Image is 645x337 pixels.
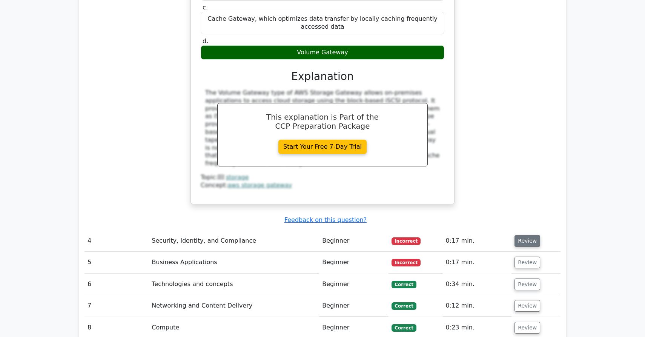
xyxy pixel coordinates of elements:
button: Review [514,235,540,247]
a: storage [226,174,249,181]
button: Review [514,300,540,312]
button: Review [514,322,540,334]
td: Beginner [319,230,389,252]
span: Incorrect [392,259,421,266]
span: d. [203,37,208,45]
a: Start Your Free 7-Day Trial [278,140,367,154]
td: Business Applications [149,252,319,273]
td: 0:34 min. [443,274,512,295]
span: Correct [392,281,416,288]
td: Beginner [319,274,389,295]
span: Incorrect [392,237,421,245]
td: Networking and Content Delivery [149,295,319,317]
td: 4 [84,230,149,252]
div: Cache Gateway, which optimizes data transfer by locally caching frequently accessed data [201,12,444,34]
h3: Explanation [205,70,440,83]
button: Review [514,279,540,290]
a: Feedback on this question? [284,216,367,223]
td: Beginner [319,252,389,273]
span: c. [203,4,208,11]
td: 0:17 min. [443,230,512,252]
div: The Volume Gateway type of AWS Storage Gateway allows on-premises applications to access cloud st... [205,89,440,168]
td: 0:12 min. [443,295,512,317]
div: Concept: [201,182,444,189]
td: 5 [84,252,149,273]
button: Review [514,257,540,268]
span: Correct [392,324,416,332]
a: aws storage gateway [228,182,292,189]
td: Beginner [319,295,389,317]
span: Correct [392,302,416,310]
td: Technologies and concepts [149,274,319,295]
div: Topic: [201,174,444,182]
div: Volume Gateway [201,45,444,60]
td: 0:17 min. [443,252,512,273]
td: 7 [84,295,149,317]
td: Security, Identity, and Compliance [149,230,319,252]
td: 6 [84,274,149,295]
